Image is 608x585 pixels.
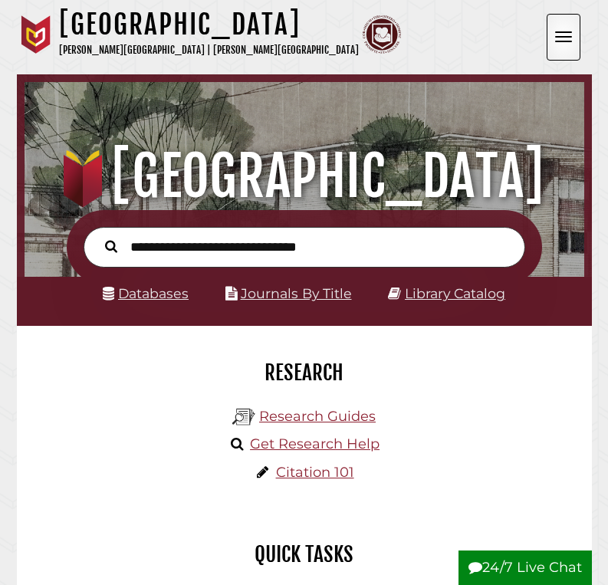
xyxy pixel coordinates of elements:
h2: Research [28,360,580,386]
img: Hekman Library Logo [232,406,255,429]
img: Calvin University [17,15,55,54]
i: Search [105,240,117,254]
a: Library Catalog [405,285,505,301]
a: Databases [103,285,189,301]
h1: [GEOGRAPHIC_DATA] [33,143,574,210]
a: Research Guides [259,408,376,425]
a: Get Research Help [250,435,380,452]
p: [PERSON_NAME][GEOGRAPHIC_DATA] | [PERSON_NAME][GEOGRAPHIC_DATA] [59,41,359,59]
img: Calvin Theological Seminary [363,15,401,54]
a: Journals By Title [241,285,352,301]
a: Citation 101 [276,464,354,481]
button: Open the menu [547,14,580,61]
button: Search [97,236,125,255]
h1: [GEOGRAPHIC_DATA] [59,8,359,41]
h2: Quick Tasks [28,541,580,567]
